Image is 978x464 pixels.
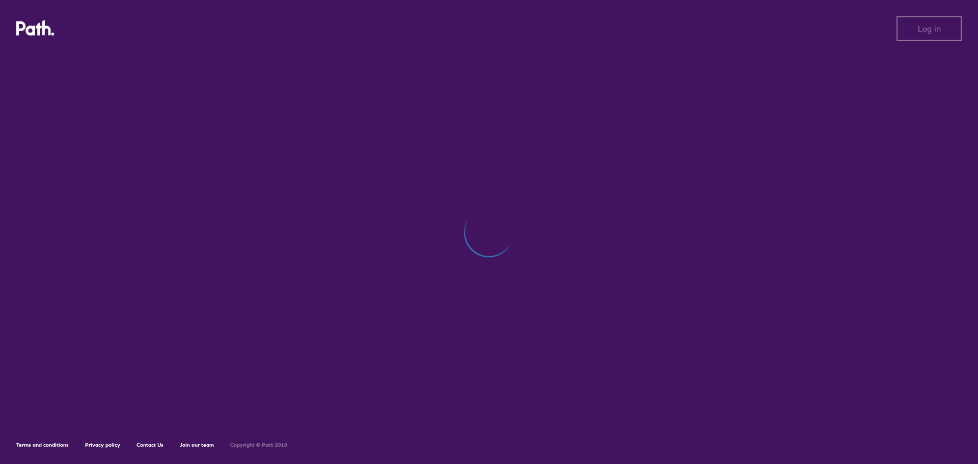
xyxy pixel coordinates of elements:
[180,442,214,448] a: Join our team
[918,24,941,33] span: Log in
[896,16,962,41] button: Log in
[230,442,287,448] h6: Copyright © Path 2018
[85,442,120,448] a: Privacy policy
[16,442,69,448] a: Terms and conditions
[137,442,164,448] a: Contact Us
